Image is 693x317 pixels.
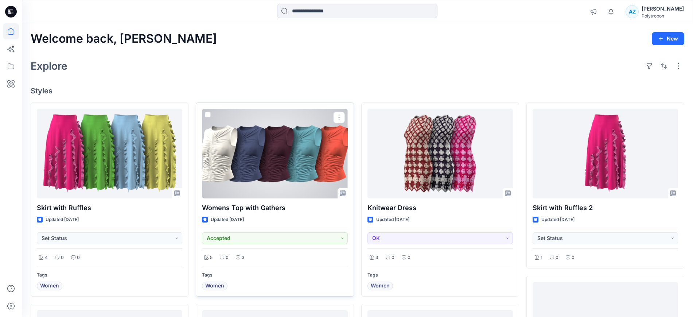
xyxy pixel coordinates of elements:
[572,254,575,262] p: 0
[541,216,575,224] p: Updated [DATE]
[533,203,678,213] p: Skirt with Ruffles 2
[37,271,182,279] p: Tags
[541,254,542,262] p: 1
[205,282,224,290] span: Women
[242,254,245,262] p: 3
[408,254,410,262] p: 0
[40,282,59,290] span: Women
[37,109,182,198] a: Skirt with Ruffles
[642,13,684,19] div: Polytropon
[367,271,513,279] p: Tags
[367,109,513,198] a: Knitwear Dress
[375,254,378,262] p: 3
[626,5,639,18] div: AZ
[31,86,684,95] h4: Styles
[533,109,678,198] a: Skirt with Ruffles 2
[61,254,64,262] p: 0
[202,271,347,279] p: Tags
[392,254,394,262] p: 0
[376,216,409,224] p: Updated [DATE]
[210,254,213,262] p: 5
[31,32,217,46] h2: Welcome back, [PERSON_NAME]
[45,254,48,262] p: 4
[652,32,684,45] button: New
[202,203,347,213] p: Womens Top with Gathers
[556,254,558,262] p: 0
[77,254,80,262] p: 0
[202,109,347,198] a: Womens Top with Gathers
[642,4,684,13] div: [PERSON_NAME]
[46,216,79,224] p: Updated [DATE]
[371,282,390,290] span: Women
[211,216,244,224] p: Updated [DATE]
[367,203,513,213] p: Knitwear Dress
[31,60,67,72] h2: Explore
[226,254,229,262] p: 0
[37,203,182,213] p: Skirt with Ruffles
